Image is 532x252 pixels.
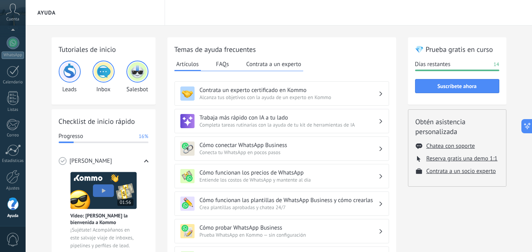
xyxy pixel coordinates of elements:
h3: Cómo funcionan las plantillas de WhatsApp Business y cómo crearlas [200,197,378,204]
span: Cuenta [6,17,19,22]
span: Conecta tu WhatsApp en pocos pasos [200,149,378,156]
div: Ayuda [2,213,24,219]
div: Calendario [2,80,24,85]
h2: Checklist de inicio rápido [59,116,148,126]
h2: Obtén asistencia personalizada [415,117,499,136]
div: Correo [2,133,24,138]
span: Vídeo: [PERSON_NAME] la bienvenida a Kommo [70,212,137,226]
div: Inbox [93,61,115,93]
span: Suscríbete ahora [437,83,477,89]
span: Prueba WhatsApp en Kommo — sin configuración [200,232,378,238]
h2: 💎 Prueba gratis en curso [415,44,499,54]
span: Completa tareas rutinarias con la ayuda de tu kit de herramientas de IA [200,121,378,128]
h3: Contrata un experto certificado en Kommo [200,86,378,94]
span: Entiende los costos de WhatsApp y mantente al día [200,177,378,183]
div: Ajustes [2,186,24,191]
button: Reserva gratis una demo 1:1 [426,155,498,162]
span: [PERSON_NAME] [70,157,112,165]
div: Salesbot [126,61,148,93]
div: Leads [59,61,81,93]
span: Alcanza tus objetivos con la ayuda de un experto en Kommo [200,94,378,101]
button: Artículos [174,58,201,71]
h3: Cómo funcionan los precios de WhatsApp [200,169,378,177]
h3: Cómo conectar WhatsApp Business [200,142,378,149]
h3: Cómo probar WhatsApp Business [200,224,378,232]
span: ¡Sujétate! Acompáñanos en este salvaje viaje de inboxes, pipelines y perfiles de lead. [70,226,137,250]
button: Contrata a un socio experto [426,167,496,175]
div: Estadísticas [2,158,24,164]
button: Contrata a un experto [244,58,303,70]
button: FAQs [214,58,231,70]
button: Suscríbete ahora [415,79,499,93]
div: Listas [2,107,24,112]
h3: Trabaja más rápido con IA a tu lado [200,114,378,121]
button: Chatea con soporte [426,142,475,150]
img: Meet video [70,172,137,209]
div: WhatsApp [2,52,24,59]
span: 16% [139,132,148,140]
h2: Tutoriales de inicio [59,44,148,54]
h2: Temas de ayuda frecuentes [174,44,389,54]
span: Crea plantillas aprobadas y chatea 24/7 [200,204,378,211]
span: Progresso [59,132,83,140]
span: Días restantes [415,61,450,68]
span: 14 [493,61,499,68]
